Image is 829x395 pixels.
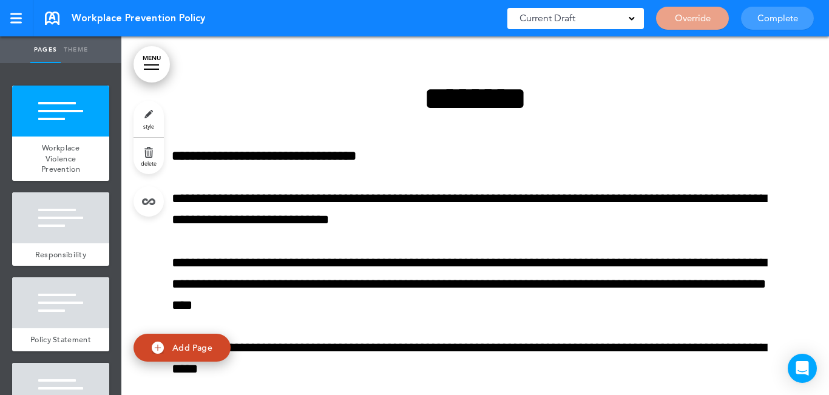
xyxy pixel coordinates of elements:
[61,36,91,63] a: Theme
[172,342,212,353] span: Add Page
[12,328,109,351] a: Policy Statement
[134,138,164,174] a: delete
[30,334,91,345] span: Policy Statement
[35,249,86,260] span: Responsibility
[134,101,164,137] a: style
[72,12,205,25] span: Workplace Prevention Policy
[12,137,109,181] a: Workplace Violence Prevention
[143,123,154,130] span: style
[152,342,164,354] img: add.svg
[788,354,817,383] div: Open Intercom Messenger
[519,10,575,27] span: Current Draft
[30,36,61,63] a: Pages
[41,143,80,174] span: Workplace Violence Prevention
[741,7,814,30] a: Complete
[656,7,729,30] a: Override
[12,243,109,266] a: Responsibility
[134,334,231,362] a: Add Page
[134,46,170,83] a: MENU
[141,160,157,167] span: delete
